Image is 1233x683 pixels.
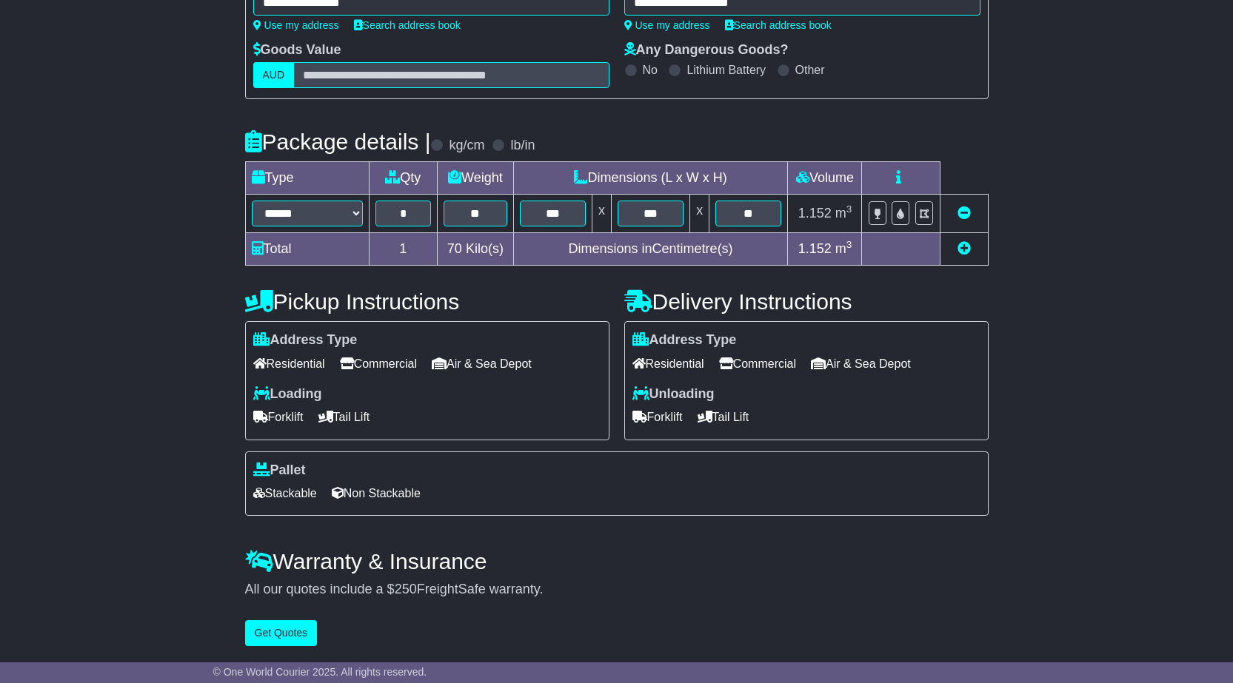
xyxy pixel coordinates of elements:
[253,482,317,505] span: Stackable
[788,162,862,195] td: Volume
[811,352,911,375] span: Air & Sea Depot
[624,19,710,31] a: Use my address
[245,162,369,195] td: Type
[690,195,709,233] td: x
[835,206,852,221] span: m
[432,352,532,375] span: Air & Sea Depot
[632,332,737,349] label: Address Type
[513,233,788,266] td: Dimensions in Centimetre(s)
[438,233,514,266] td: Kilo(s)
[318,406,370,428] span: Tail Lift
[245,289,609,314] h4: Pickup Instructions
[846,203,852,215] sup: 3
[253,386,322,403] label: Loading
[253,332,358,349] label: Address Type
[795,63,825,77] label: Other
[624,289,989,314] h4: Delivery Instructions
[438,162,514,195] td: Weight
[245,129,431,154] h4: Package details |
[624,42,789,58] label: Any Dangerous Goods?
[245,582,989,598] div: All our quotes include a $ FreightSafe warranty.
[340,352,417,375] span: Commercial
[253,42,341,58] label: Goods Value
[798,241,832,256] span: 1.152
[447,241,462,256] span: 70
[354,19,461,31] a: Search address book
[253,19,339,31] a: Use my address
[369,233,438,266] td: 1
[632,406,683,428] span: Forklift
[958,241,971,256] a: Add new item
[798,206,832,221] span: 1.152
[686,63,766,77] label: Lithium Battery
[245,549,989,573] h4: Warranty & Insurance
[835,241,852,256] span: m
[846,239,852,250] sup: 3
[332,482,421,505] span: Non Stackable
[725,19,832,31] a: Search address book
[369,162,438,195] td: Qty
[632,386,715,403] label: Unloading
[510,138,535,154] label: lb/in
[449,138,484,154] label: kg/cm
[513,162,788,195] td: Dimensions (L x W x H)
[245,233,369,266] td: Total
[698,406,749,428] span: Tail Lift
[253,352,325,375] span: Residential
[213,666,427,678] span: © One World Courier 2025. All rights reserved.
[719,352,796,375] span: Commercial
[643,63,658,77] label: No
[253,406,304,428] span: Forklift
[253,62,295,88] label: AUD
[632,352,704,375] span: Residential
[958,206,971,221] a: Remove this item
[592,195,611,233] td: x
[253,462,306,479] label: Pallet
[245,620,318,646] button: Get Quotes
[395,582,417,596] span: 250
